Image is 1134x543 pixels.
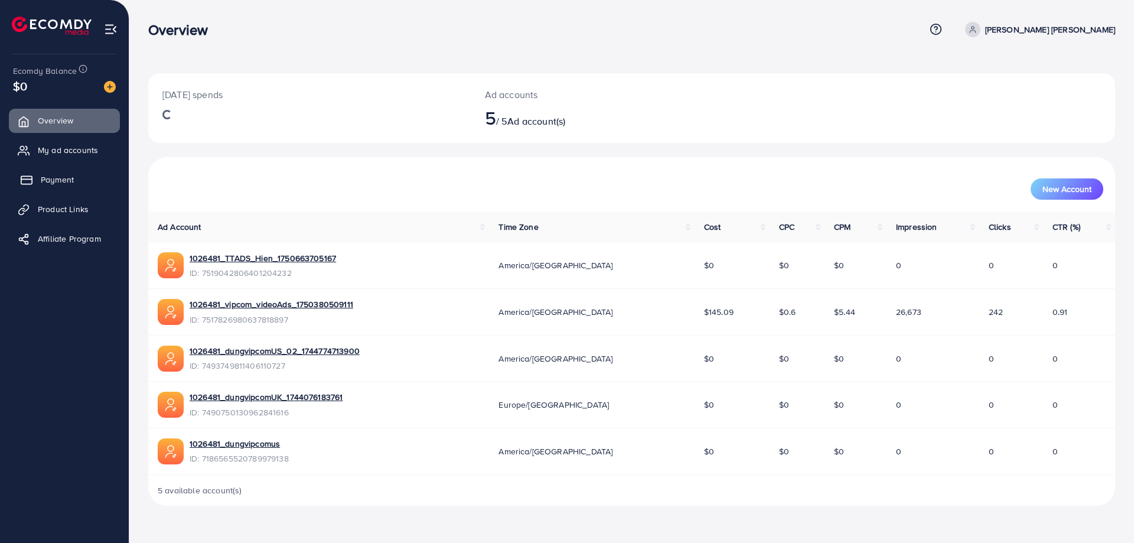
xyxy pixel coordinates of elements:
span: $0.6 [779,306,796,318]
button: New Account [1031,178,1103,200]
span: Clicks [989,221,1011,233]
span: Europe/[GEOGRAPHIC_DATA] [498,399,609,411]
span: America/[GEOGRAPHIC_DATA] [498,446,612,457]
span: Ad account(s) [507,115,565,128]
span: America/[GEOGRAPHIC_DATA] [498,353,612,365]
p: Ad accounts [485,87,698,102]
a: Product Links [9,197,120,221]
img: ic-ads-acc.e4c84228.svg [158,299,184,325]
a: 1026481_vipcom_videoAds_1750380509111 [190,298,353,310]
a: Payment [9,168,120,191]
img: logo [12,17,92,35]
span: America/[GEOGRAPHIC_DATA] [498,259,612,271]
span: Ad Account [158,221,201,233]
span: 0.91 [1052,306,1068,318]
img: ic-ads-acc.e4c84228.svg [158,438,184,464]
span: 0 [896,259,901,271]
span: $0 [704,353,714,365]
span: America/[GEOGRAPHIC_DATA] [498,306,612,318]
span: $0 [704,259,714,271]
span: Impression [896,221,937,233]
span: 0 [896,446,901,457]
span: $5.44 [834,306,855,318]
span: $0 [779,446,789,457]
span: Product Links [38,203,89,215]
span: ID: 7517826980637818897 [190,314,353,326]
span: Affiliate Program [38,233,101,245]
a: My ad accounts [9,138,120,162]
a: [PERSON_NAME] [PERSON_NAME] [960,22,1115,37]
span: 0 [1052,353,1058,365]
a: 1026481_dungvipcomUK_1744076183761 [190,391,343,403]
span: CTR (%) [1052,221,1080,233]
a: Overview [9,109,120,132]
span: Payment [41,174,74,186]
a: Affiliate Program [9,227,120,251]
span: 5 [485,104,496,131]
img: menu [104,22,118,36]
span: 0 [896,399,901,411]
span: Time Zone [498,221,538,233]
a: 1026481_dungvipcomUS_02_1744774713900 [190,345,360,357]
span: ID: 7519042806401204232 [190,267,336,279]
img: image [104,81,116,93]
span: 5 available account(s) [158,485,242,496]
span: CPC [779,221,794,233]
span: 0 [989,399,994,411]
span: 242 [989,306,1003,318]
h3: Overview [148,21,217,38]
span: 0 [896,353,901,365]
span: 26,673 [896,306,921,318]
img: ic-ads-acc.e4c84228.svg [158,392,184,418]
span: $0 [779,259,789,271]
span: 0 [1052,399,1058,411]
span: $0 [834,399,844,411]
iframe: Chat [1084,490,1125,534]
span: $0 [834,259,844,271]
p: [PERSON_NAME] [PERSON_NAME] [985,22,1115,37]
a: 1026481_TTADS_Hien_1750663705167 [190,252,336,264]
a: 1026481_dungvipcomus [190,438,280,450]
span: $0 [704,446,714,457]
span: ID: 7186565520789979138 [190,453,289,464]
h2: / 5 [485,106,698,129]
span: $0 [13,77,27,95]
span: My ad accounts [38,144,98,156]
span: 0 [989,446,994,457]
span: Ecomdy Balance [13,65,77,77]
span: 0 [1052,259,1058,271]
span: $0 [779,353,789,365]
span: $0 [834,446,844,457]
span: CPM [834,221,850,233]
span: 0 [1052,446,1058,457]
span: $0 [779,399,789,411]
p: [DATE] spends [162,87,457,102]
span: New Account [1042,185,1091,193]
span: 0 [989,259,994,271]
span: ID: 7490750130962841616 [190,407,343,418]
span: $0 [834,353,844,365]
span: Overview [38,115,73,126]
span: 0 [989,353,994,365]
span: $0 [704,399,714,411]
span: Cost [704,221,721,233]
img: ic-ads-acc.e4c84228.svg [158,346,184,372]
img: ic-ads-acc.e4c84228.svg [158,252,184,278]
span: $145.09 [704,306,734,318]
span: ID: 7493749811406110727 [190,360,360,372]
